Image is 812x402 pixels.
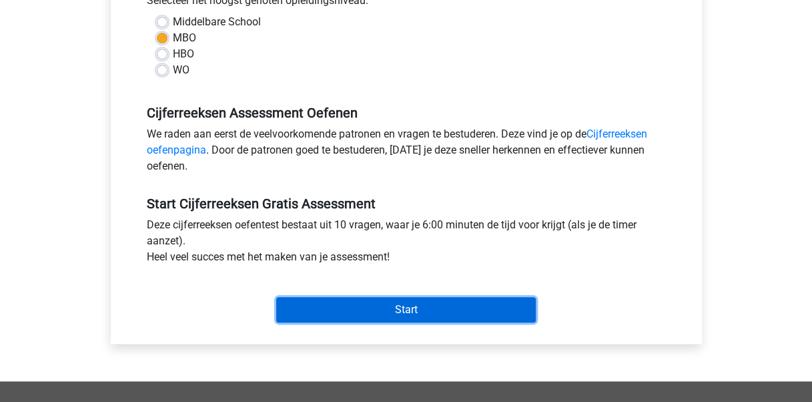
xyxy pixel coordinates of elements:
label: Middelbare School [173,14,261,30]
div: We raden aan eerst de veelvoorkomende patronen en vragen te bestuderen. Deze vind je op de . Door... [137,126,676,180]
div: Deze cijferreeksen oefentest bestaat uit 10 vragen, waar je 6:00 minuten de tijd voor krijgt (als... [137,217,676,270]
input: Start [276,297,536,323]
label: HBO [173,46,194,62]
h5: Cijferreeksen Assessment Oefenen [147,105,666,121]
label: WO [173,62,189,78]
label: MBO [173,30,196,46]
h5: Start Cijferreeksen Gratis Assessment [147,196,666,212]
